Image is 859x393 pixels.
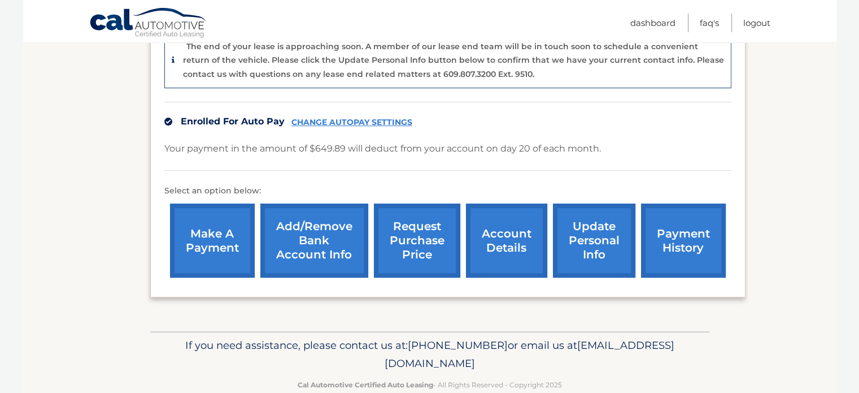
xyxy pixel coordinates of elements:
a: Add/Remove bank account info [260,204,368,278]
span: [EMAIL_ADDRESS][DOMAIN_NAME] [385,339,674,370]
p: Your payment in the amount of $649.89 will deduct from your account on day 20 of each month. [164,141,601,157]
p: - All Rights Reserved - Copyright 2025 [158,379,702,391]
img: check.svg [164,118,172,126]
span: [PHONE_NUMBER] [408,339,508,352]
a: FAQ's [700,14,719,32]
a: Dashboard [630,14,675,32]
p: The end of your lease is approaching soon. A member of our lease end team will be in touch soon t... [183,41,724,79]
a: Cal Automotive [89,7,208,40]
a: request purchase price [374,204,460,278]
a: Logout [743,14,770,32]
strong: Cal Automotive Certified Auto Leasing [298,381,433,389]
p: Select an option below: [164,184,731,198]
a: account details [466,204,547,278]
a: CHANGE AUTOPAY SETTINGS [291,118,412,127]
a: make a payment [170,204,255,278]
span: Enrolled For Auto Pay [181,116,285,127]
a: update personal info [553,204,635,278]
a: payment history [641,204,726,278]
p: If you need assistance, please contact us at: or email us at [158,336,702,373]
